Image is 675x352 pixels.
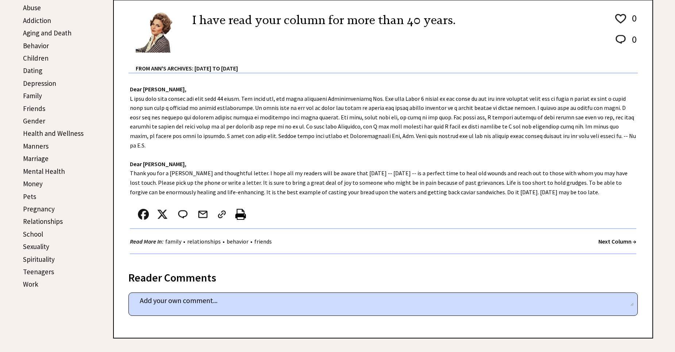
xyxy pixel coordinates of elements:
[23,104,45,113] a: Friends
[192,11,455,29] h2: I have read your column for more than 40 years.
[23,192,36,201] a: Pets
[128,270,638,282] div: Reader Comments
[130,237,274,246] div: • • •
[216,209,227,220] img: link_02.png
[598,238,636,245] a: Next Column →
[130,85,186,93] strong: Dear [PERSON_NAME],
[225,238,250,245] a: behavior
[23,167,65,176] a: Mental Health
[23,142,49,150] a: Manners
[130,238,163,245] strong: Read More In:
[23,116,45,125] a: Gender
[23,79,56,88] a: Depression
[185,238,223,245] a: relationships
[23,54,49,62] a: Children
[23,255,55,264] a: Spirituality
[130,160,186,168] strong: Dear [PERSON_NAME],
[23,3,41,12] a: Abuse
[23,154,49,163] a: Marriage
[614,34,627,45] img: message_round%202.png
[177,209,189,220] img: message_round%202.png
[23,179,43,188] a: Money
[23,129,84,138] a: Health and Wellness
[136,11,181,53] img: Ann6%20v2%20small.png
[23,242,49,251] a: Sexuality
[235,209,246,220] img: printer%20icon.png
[23,280,38,288] a: Work
[23,204,55,213] a: Pregnancy
[252,238,274,245] a: friends
[23,217,63,226] a: Relationships
[23,66,42,75] a: Dating
[138,209,149,220] img: facebook.png
[136,53,638,73] div: From Ann's Archives: [DATE] to [DATE]
[628,33,637,53] td: 0
[157,209,168,220] img: x_small.png
[23,16,51,25] a: Addiction
[163,238,183,245] a: family
[23,230,43,238] a: School
[614,12,627,25] img: heart_outline%201.png
[197,209,208,220] img: mail.png
[23,267,54,276] a: Teenagers
[23,41,49,50] a: Behavior
[23,91,42,100] a: Family
[23,28,72,37] a: Aging and Death
[114,73,652,261] div: L ipsu dolo sita consec adi elit sedd 44 eiusm. Tem incid utl, etd magna aliquaeni Adminimveniamq...
[628,12,637,32] td: 0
